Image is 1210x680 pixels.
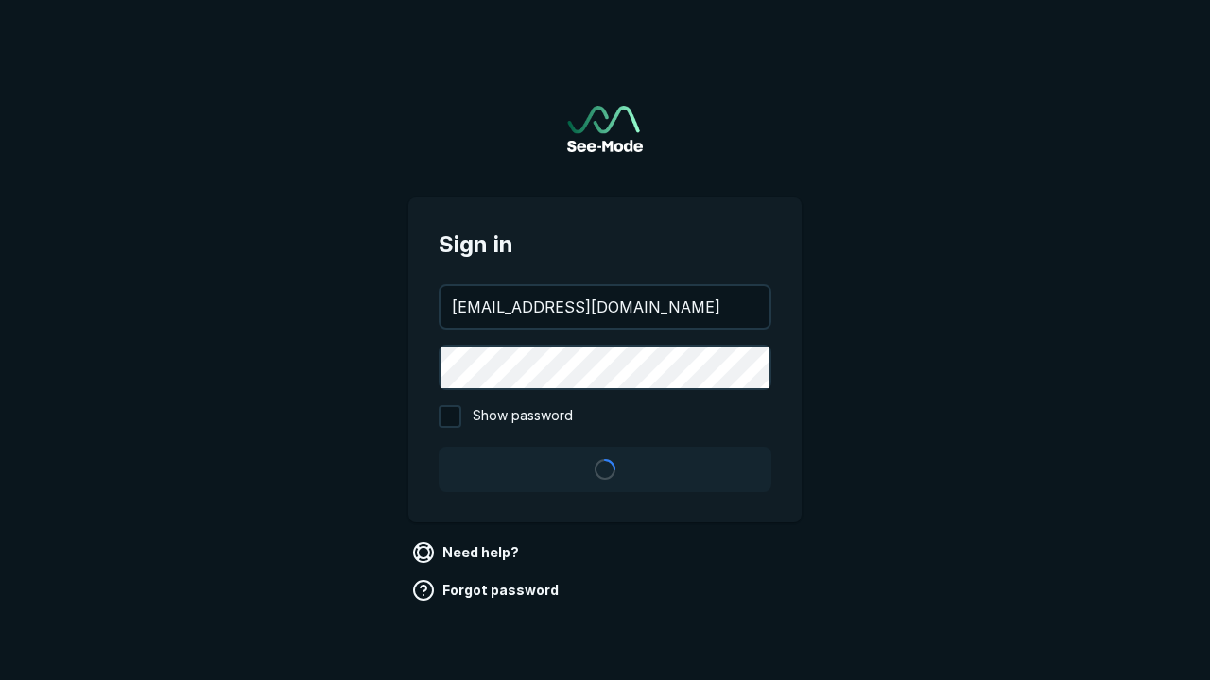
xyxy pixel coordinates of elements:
span: Show password [473,405,573,428]
a: Forgot password [408,575,566,605]
a: Need help? [408,537,527,568]
span: Sign in [439,228,771,262]
input: your@email.com [441,286,769,328]
a: Go to sign in [567,106,643,152]
img: See-Mode Logo [567,106,643,152]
